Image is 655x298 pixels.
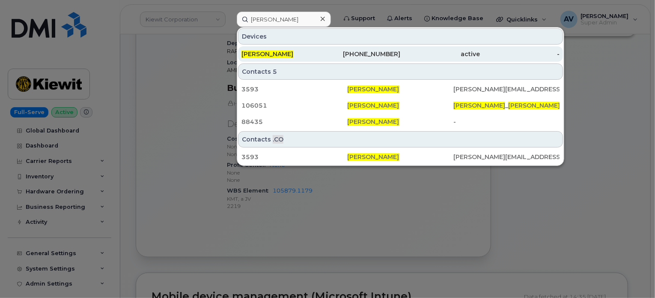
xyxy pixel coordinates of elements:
[273,135,283,144] span: .CO
[241,153,348,161] div: 3593
[241,117,348,126] div: 88435
[401,50,480,58] div: active
[238,81,563,97] a: 3593[PERSON_NAME][PERSON_NAME][EMAIL_ADDRESS][PERSON_NAME][PERSON_NAME][DOMAIN_NAME]
[241,85,348,93] div: 3593
[321,50,401,58] div: [PHONE_NUMBER]
[241,50,293,58] span: [PERSON_NAME]
[508,102,560,109] span: [PERSON_NAME]
[453,101,560,110] div: _ @[DOMAIN_NAME]
[348,153,399,161] span: [PERSON_NAME]
[238,28,563,45] div: Devices
[238,63,563,80] div: Contacts
[480,50,560,58] div: -
[453,153,560,161] div: [PERSON_NAME][EMAIL_ADDRESS][PERSON_NAME][PERSON_NAME][DOMAIN_NAME]
[241,101,348,110] div: 106051
[348,102,399,109] span: [PERSON_NAME]
[238,46,563,62] a: [PERSON_NAME][PHONE_NUMBER]active-
[238,149,563,165] a: 3593[PERSON_NAME][PERSON_NAME][EMAIL_ADDRESS][PERSON_NAME][PERSON_NAME][DOMAIN_NAME]
[348,118,399,126] span: [PERSON_NAME]
[238,98,563,113] a: 106051[PERSON_NAME][PERSON_NAME]_[PERSON_NAME]@[DOMAIN_NAME]
[238,114,563,129] a: 88435[PERSON_NAME]-
[453,85,560,93] div: [PERSON_NAME][EMAIL_ADDRESS][PERSON_NAME][PERSON_NAME][DOMAIN_NAME]
[453,102,505,109] span: [PERSON_NAME]
[348,85,399,93] span: [PERSON_NAME]
[618,261,649,292] iframe: Messenger Launcher
[273,67,277,76] span: 5
[453,117,560,126] div: -
[238,131,563,147] div: Contacts
[237,12,331,27] input: Find something...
